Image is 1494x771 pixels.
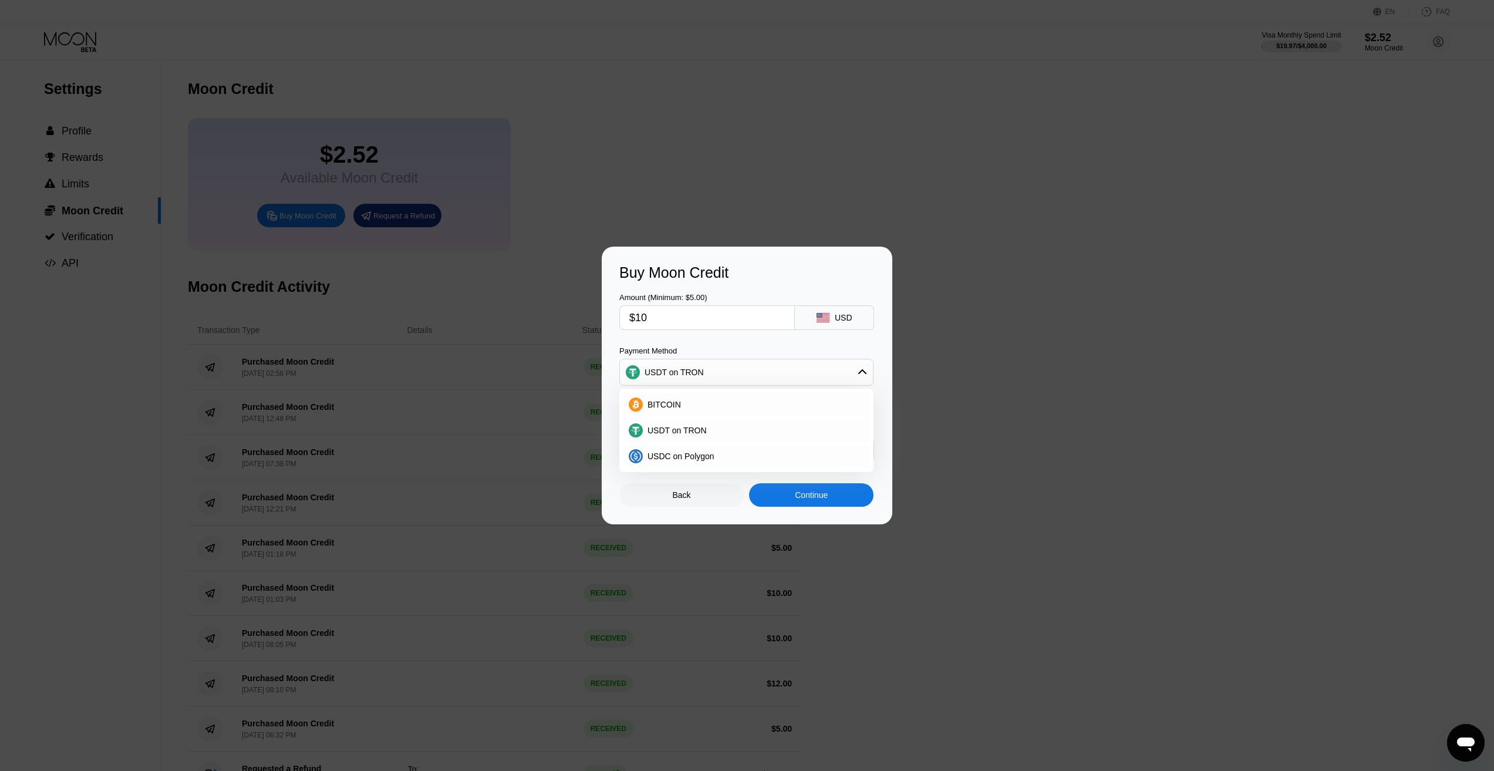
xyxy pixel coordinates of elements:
div: Back [619,483,744,507]
div: Buy Moon Credit [619,264,875,281]
div: USD [835,313,852,322]
div: USDT on TRON [623,419,870,442]
div: Amount (Minimum: $5.00) [619,293,795,302]
div: BITCOIN [623,393,870,416]
span: BITCOIN [647,400,681,409]
div: Continue [749,483,874,507]
span: USDT on TRON [647,426,707,435]
span: USDC on Polygon [647,452,714,461]
iframe: Button to launch messaging window [1447,724,1485,762]
input: $0.00 [629,306,785,329]
div: Payment Method [619,346,874,355]
div: USDT on TRON [620,361,873,384]
div: USDC on Polygon [623,445,870,468]
div: Back [673,490,691,500]
div: Continue [795,490,828,500]
div: USDT on TRON [645,368,704,377]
